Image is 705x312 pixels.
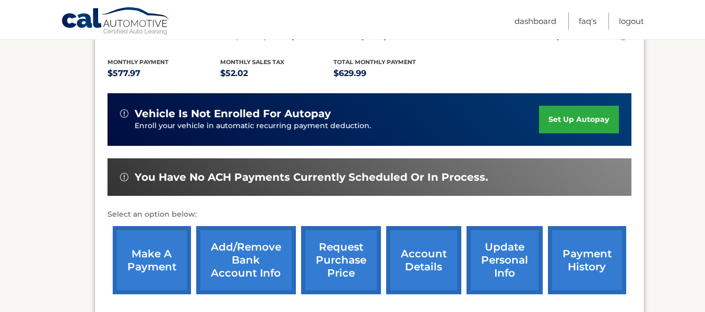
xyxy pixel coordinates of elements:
[220,58,284,66] span: Monthly sales Tax
[619,13,644,30] a: Logout
[61,7,171,37] a: Cal Automotive
[386,226,461,294] a: account details
[135,107,331,120] span: vehicle is not enrolled for autopay
[301,226,381,294] a: request purchase price
[467,226,543,294] a: update personal info
[515,13,556,30] a: Dashboard
[333,58,416,66] span: Total Monthly Payment
[113,226,191,294] a: make a payment
[107,208,631,221] p: Select an option below:
[120,173,128,181] img: alert-white.svg
[220,66,333,81] p: $52.02
[579,13,596,30] a: FAQ's
[135,120,540,132] p: Enroll your vehicle in automatic recurring payment deduction.
[135,171,488,184] span: You have no ACH payments currently scheduled or in process.
[107,66,221,81] p: $577.97
[548,226,626,294] a: payment history
[107,58,169,66] span: Monthly Payment
[333,66,447,81] p: $629.99
[539,106,618,133] a: set up autopay
[196,226,296,294] a: Add/Remove bank account info
[120,109,128,118] img: alert-white.svg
